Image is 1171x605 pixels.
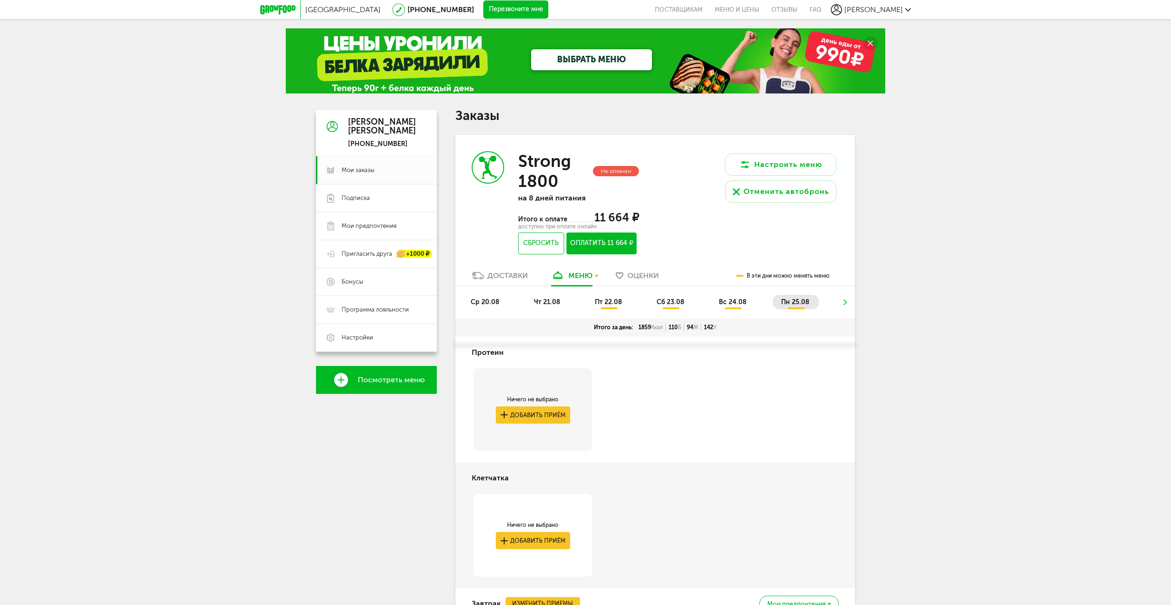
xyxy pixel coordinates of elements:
div: Доставки [487,271,528,280]
div: доступно при оплате онлайн [518,224,639,229]
span: Программа лояльности [342,306,409,314]
p: на 8 дней питания [518,193,639,202]
span: чт 21.08 [534,298,560,306]
span: Бонусы [342,278,363,286]
div: Итого за день: [591,324,636,331]
span: Настройки [342,333,373,342]
span: пн 25.08 [781,298,809,306]
div: В эти дни можно менять меню [736,266,829,286]
div: [PHONE_NUMBER] [348,140,416,148]
span: Ккал [651,324,663,331]
button: Перезвоните мне [483,0,548,19]
span: Мои заказы [342,166,375,174]
div: меню [568,271,592,280]
a: Бонусы [316,268,437,296]
span: Б [678,324,681,331]
div: 142 [701,324,719,331]
span: ср 20.08 [471,298,500,306]
a: Оценки [611,271,664,286]
a: ВЫБРАТЬ МЕНЮ [531,49,652,70]
div: 94 [684,324,701,331]
a: Доставки [467,271,533,286]
a: меню [546,271,597,286]
div: 110 [666,324,684,331]
a: Мои заказы [316,156,437,184]
span: Ж [693,324,698,331]
div: [PERSON_NAME] [PERSON_NAME] [348,118,416,136]
a: Пригласить друга +1000 ₽ [316,240,437,268]
a: Настройки [316,324,437,352]
a: Программа лояльности [316,296,437,324]
a: [PHONE_NUMBER] [408,5,474,14]
button: Отменить автобронь [725,180,836,203]
span: Подписка [342,194,370,202]
div: Не оплачен [593,166,639,177]
span: У [713,324,717,331]
span: Пригласить друга [342,250,392,258]
h4: Протеин [472,344,504,361]
span: [PERSON_NAME] [844,5,903,14]
span: Посмотреть меню [358,376,425,384]
div: Ничего не выбрано [496,521,570,529]
div: Ничего не выбрано [496,396,570,403]
span: Оценки [627,271,659,280]
div: Отменить автобронь [743,186,829,197]
span: 11 664 ₽ [594,211,639,224]
span: пт 22.08 [595,298,622,306]
h3: Strong 1800 [518,151,591,191]
button: Добавить приём [496,406,570,424]
div: 1859 [636,324,666,331]
span: Итого к оплате [518,215,568,223]
h4: Клетчатка [472,469,509,487]
button: Сбросить [518,233,564,254]
span: вс 24.08 [719,298,747,306]
span: сб 23.08 [657,298,684,306]
a: Мои предпочтения [316,212,437,240]
button: Настроить меню [725,153,836,176]
a: Посмотреть меню [316,366,437,394]
button: Добавить приём [496,532,570,549]
a: Подписка [316,184,437,212]
h1: Заказы [455,110,855,122]
button: Оплатить 11 664 ₽ [566,233,637,254]
span: Мои предпочтения [342,222,396,230]
span: [GEOGRAPHIC_DATA] [305,5,381,14]
div: +1000 ₽ [397,250,432,258]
